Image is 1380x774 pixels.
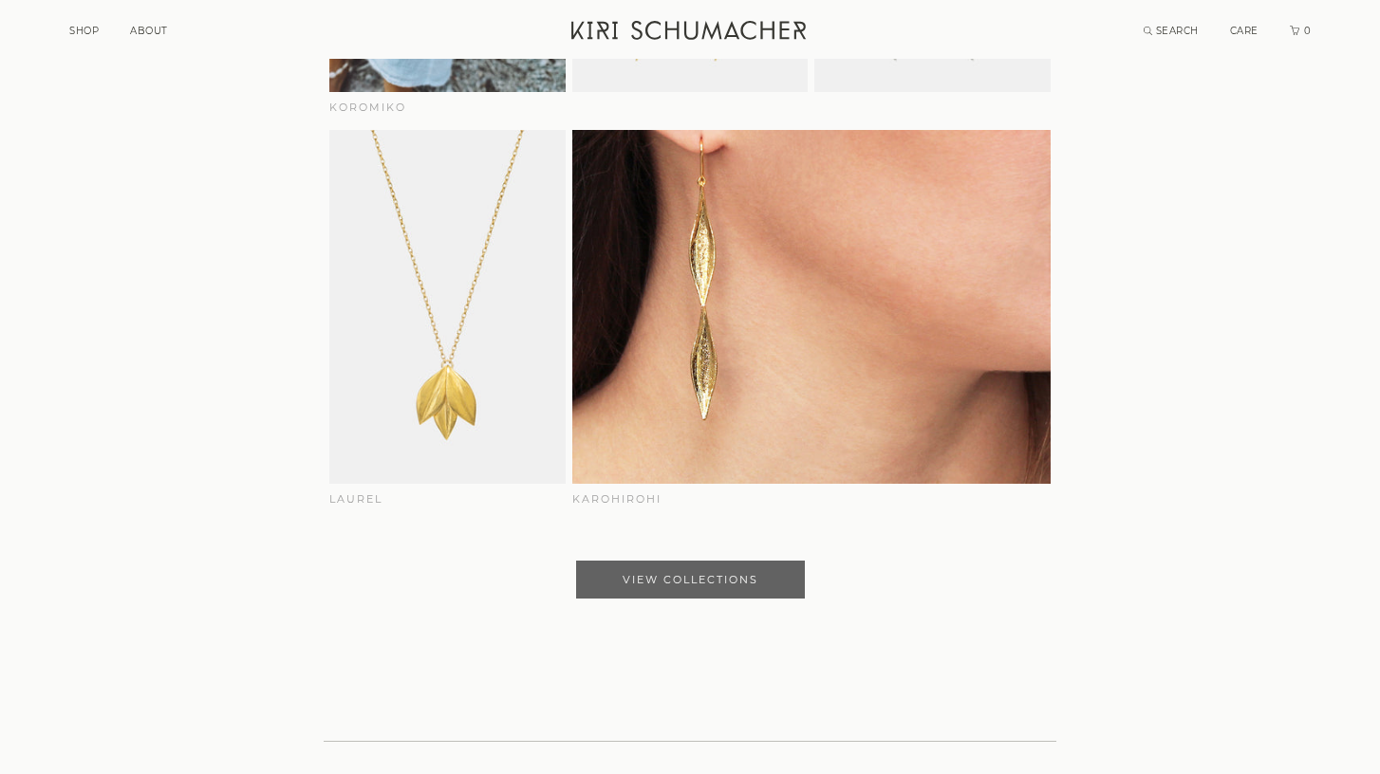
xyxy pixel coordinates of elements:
[576,561,805,599] a: View Collections
[130,25,168,37] a: ABOUT
[560,9,821,57] a: Kiri Schumacher Home
[1156,25,1199,37] span: SEARCH
[329,101,406,114] span: Koromiko
[572,130,1051,508] a: Karohirohi
[1290,25,1313,37] a: Cart
[329,130,566,508] a: Laurel
[69,25,99,37] a: SHOP
[1230,25,1259,37] a: CARE
[1302,25,1312,37] span: 0
[572,492,662,506] span: Karohirohi
[1144,25,1199,37] a: Search
[329,492,382,506] span: Laurel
